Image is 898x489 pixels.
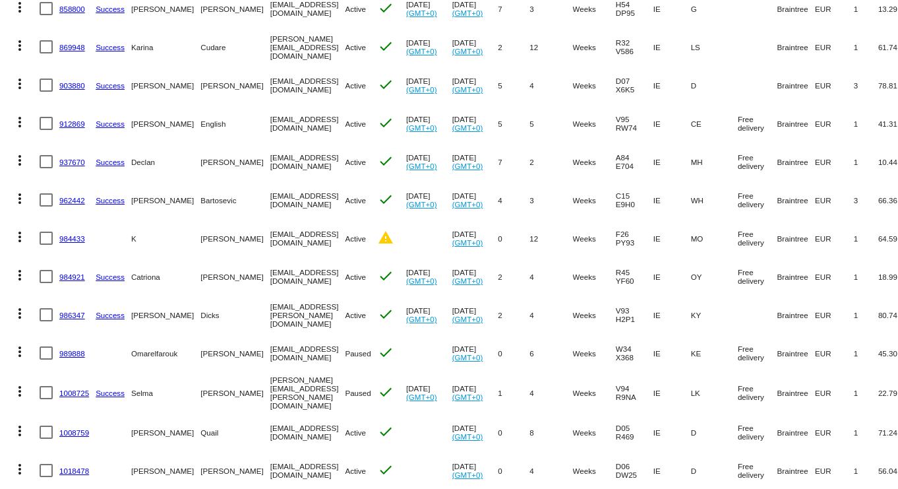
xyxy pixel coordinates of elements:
mat-cell: V93 H2P1 [616,296,653,334]
mat-cell: 2 [498,257,529,296]
a: 962442 [59,196,85,205]
mat-cell: 1 [854,296,878,334]
a: (GMT+0) [406,162,437,170]
a: 858800 [59,5,85,13]
mat-cell: IE [653,257,691,296]
mat-cell: CE [691,104,738,143]
mat-cell: [EMAIL_ADDRESS][DOMAIN_NAME] [270,66,345,104]
mat-icon: check [378,38,394,54]
mat-icon: check [378,306,394,322]
mat-cell: Weeks [573,413,616,451]
mat-cell: F26 PY93 [616,219,653,257]
mat-cell: EUR [815,66,854,104]
a: (GMT+0) [406,200,437,209]
mat-cell: EUR [815,413,854,451]
mat-cell: W34 X368 [616,334,653,372]
mat-icon: check [378,153,394,169]
a: Success [96,311,125,319]
a: (GMT+0) [452,432,483,441]
mat-cell: [EMAIL_ADDRESS][PERSON_NAME][DOMAIN_NAME] [270,296,345,334]
a: (GMT+0) [452,238,483,247]
span: Active [345,428,366,437]
mat-cell: 12 [529,28,572,66]
mat-cell: 1 [854,28,878,66]
mat-cell: 2 [529,143,572,181]
mat-cell: IE [653,143,691,181]
span: Active [345,43,366,51]
mat-cell: Free delivery [738,143,777,181]
mat-cell: [DATE] [452,28,498,66]
a: (GMT+0) [452,9,483,17]
mat-cell: R32 V586 [616,28,653,66]
mat-cell: Weeks [573,104,616,143]
mat-cell: [DATE] [406,181,452,219]
a: (GMT+0) [452,162,483,170]
span: Paused [345,389,371,397]
mat-cell: 3 [854,66,878,104]
mat-cell: 1 [854,219,878,257]
mat-cell: [DATE] [452,219,498,257]
mat-icon: more_vert [12,114,28,130]
a: (GMT+0) [406,47,437,55]
mat-cell: [DATE] [406,28,452,66]
mat-cell: IE [653,181,691,219]
mat-cell: EUR [815,104,854,143]
mat-cell: [DATE] [406,143,452,181]
a: Success [96,196,125,205]
a: (GMT+0) [406,277,437,285]
mat-cell: R45 YF60 [616,257,653,296]
a: (GMT+0) [406,9,437,17]
mat-cell: IE [653,28,691,66]
mat-cell: EUR [815,219,854,257]
mat-cell: Free delivery [738,413,777,451]
mat-cell: 1 [854,413,878,451]
mat-cell: 1 [854,257,878,296]
a: 869948 [59,43,85,51]
a: (GMT+0) [452,471,483,479]
mat-cell: Weeks [573,143,616,181]
mat-cell: 1 [854,372,878,413]
mat-cell: LS [691,28,738,66]
mat-cell: Weeks [573,257,616,296]
mat-cell: IE [653,413,691,451]
a: (GMT+0) [452,85,483,94]
a: 912869 [59,119,85,128]
mat-cell: [PERSON_NAME] [200,66,270,104]
mat-cell: [DATE] [452,66,498,104]
mat-cell: Free delivery [738,104,777,143]
mat-cell: 5 [498,66,529,104]
mat-icon: more_vert [12,423,28,439]
span: Active [345,81,366,90]
a: (GMT+0) [406,315,437,323]
mat-cell: K [131,219,200,257]
mat-icon: more_vert [12,344,28,360]
mat-cell: [DATE] [406,66,452,104]
a: 984921 [59,273,85,281]
mat-cell: Declan [131,143,200,181]
mat-cell: [DATE] [406,257,452,296]
mat-icon: more_vert [12,229,28,245]
mat-cell: Cudare [200,28,270,66]
mat-cell: 12 [529,219,572,257]
mat-cell: Weeks [573,219,616,257]
a: 1008725 [59,389,89,397]
mat-cell: 0 [498,334,529,372]
mat-cell: Free delivery [738,257,777,296]
mat-cell: [PERSON_NAME] [131,181,200,219]
mat-icon: more_vert [12,38,28,53]
mat-icon: more_vert [12,152,28,168]
a: 937670 [59,158,85,166]
mat-cell: Free delivery [738,181,777,219]
mat-cell: EUR [815,372,854,413]
mat-cell: EUR [815,296,854,334]
mat-cell: [DATE] [452,334,498,372]
mat-cell: KE [691,334,738,372]
mat-cell: Free delivery [738,334,777,372]
span: Active [345,234,366,243]
mat-cell: [EMAIL_ADDRESS][DOMAIN_NAME] [270,104,345,143]
mat-cell: 3 [854,181,878,219]
a: Success [96,43,125,51]
mat-cell: Braintree [777,66,815,104]
a: (GMT+0) [452,47,483,55]
mat-icon: check [378,77,394,92]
